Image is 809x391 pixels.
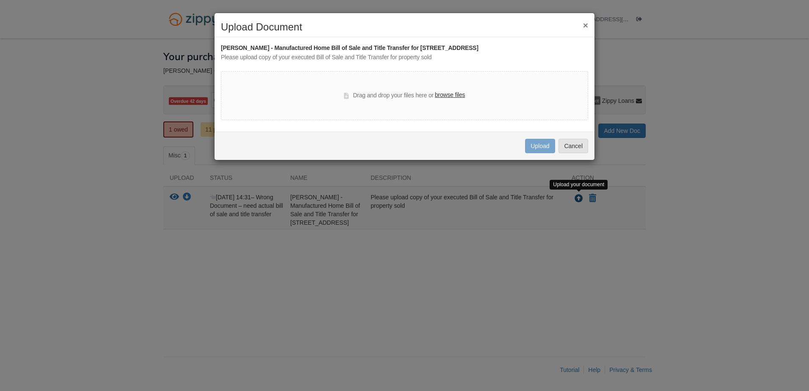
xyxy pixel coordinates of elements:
div: [PERSON_NAME] - Manufactured Home Bill of Sale and Title Transfer for [STREET_ADDRESS] [221,44,588,53]
div: Upload your document [550,180,608,190]
label: browse files [435,91,465,100]
h2: Upload Document [221,22,588,33]
button: Upload [525,139,555,153]
button: × [583,21,588,30]
button: Cancel [559,139,588,153]
div: Drag and drop your files here or [344,91,465,101]
div: Please upload copy of your executed Bill of Sale and Title Transfer for property sold [221,53,588,62]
